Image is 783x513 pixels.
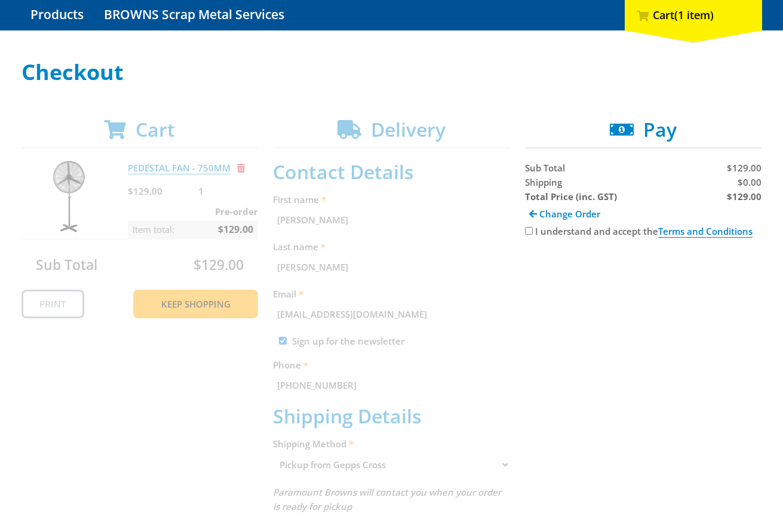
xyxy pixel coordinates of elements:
span: (1 item) [674,8,714,22]
a: Terms and Conditions [658,225,753,238]
h1: Checkout [22,60,762,84]
span: Shipping [525,176,562,188]
span: $0.00 [738,176,761,188]
strong: Total Price (inc. GST) [525,191,617,202]
a: Change Order [525,204,604,224]
span: Change Order [539,208,600,220]
strong: $129.00 [727,191,761,202]
span: Sub Total [525,162,565,174]
span: $129.00 [727,162,761,174]
input: Please accept the terms and conditions. [525,227,533,235]
label: I understand and accept the [535,225,753,238]
span: Pay [643,116,677,142]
